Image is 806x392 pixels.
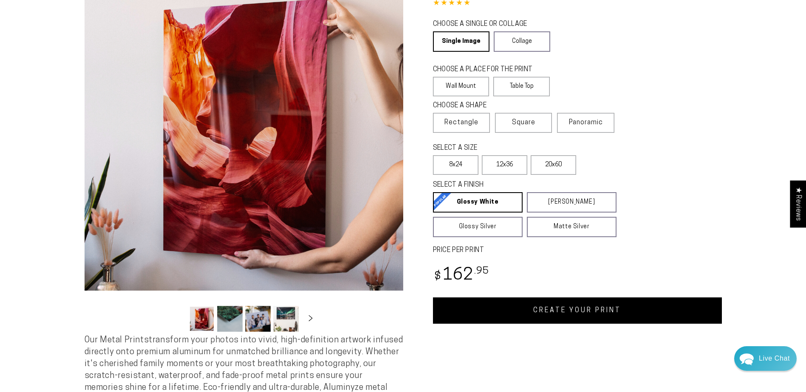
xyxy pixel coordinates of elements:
button: Load image 2 in gallery view [217,306,243,332]
sup: .95 [474,266,489,276]
a: Collage [494,31,550,52]
bdi: 162 [433,267,489,284]
a: Glossy Silver [433,217,523,237]
div: Click to open Judge.me floating reviews tab [790,180,806,227]
button: Load image 4 in gallery view [273,306,299,332]
label: 8x24 [433,155,478,175]
label: 20x60 [531,155,576,175]
span: Square [512,118,535,128]
legend: CHOOSE A SHAPE [433,101,543,111]
a: Single Image [433,31,489,52]
legend: SELECT A FINISH [433,180,596,190]
a: [PERSON_NAME] [527,192,617,213]
div: Contact Us Directly [759,346,790,371]
legend: SELECT A SIZE [433,143,548,153]
span: $ [434,271,441,283]
a: Glossy White [433,192,523,213]
legend: CHOOSE A PLACE FOR THE PRINT [433,65,542,75]
div: Chat widget toggle [734,346,797,371]
a: Matte Silver [527,217,617,237]
a: CREATE YOUR PRINT [433,297,722,324]
span: Panoramic [569,119,603,126]
button: Load image 3 in gallery view [245,306,271,332]
button: Load image 1 in gallery view [189,306,215,332]
button: Slide right [301,309,320,328]
legend: CHOOSE A SINGLE OR COLLAGE [433,20,543,29]
span: Rectangle [444,118,478,128]
label: Table Top [493,77,550,96]
label: PRICE PER PRINT [433,246,722,255]
label: 12x36 [482,155,527,175]
button: Slide left [168,309,187,328]
label: Wall Mount [433,77,489,96]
